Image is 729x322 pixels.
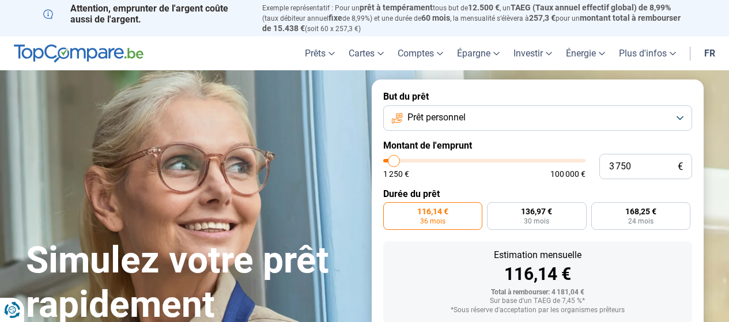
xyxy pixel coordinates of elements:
[391,36,450,70] a: Comptes
[383,170,409,178] span: 1 250 €
[420,218,445,225] span: 36 mois
[612,36,683,70] a: Plus d'infos
[468,3,500,12] span: 12.500 €
[524,218,549,225] span: 30 mois
[360,3,433,12] span: prêt à tempérament
[14,44,143,63] img: TopCompare
[521,207,552,215] span: 136,97 €
[628,218,654,225] span: 24 mois
[678,162,683,172] span: €
[342,36,391,70] a: Cartes
[262,3,686,33] p: Exemple représentatif : Pour un tous but de , un (taux débiteur annuel de 8,99%) et une durée de ...
[392,306,683,315] div: *Sous réserve d'acceptation par les organismes prêteurs
[421,13,450,22] span: 60 mois
[392,297,683,305] div: Sur base d'un TAEG de 7,45 %*
[262,13,681,33] span: montant total à rembourser de 15.438 €
[43,3,248,25] p: Attention, emprunter de l'argent coûte aussi de l'argent.
[417,207,448,215] span: 116,14 €
[383,188,692,199] label: Durée du prêt
[511,3,671,12] span: TAEG (Taux annuel effectif global) de 8,99%
[392,289,683,297] div: Total à rembourser: 4 181,04 €
[392,266,683,283] div: 116,14 €
[625,207,656,215] span: 168,25 €
[407,111,466,124] span: Prêt personnel
[529,13,556,22] span: 257,3 €
[383,140,692,151] label: Montant de l'emprunt
[697,36,722,70] a: fr
[328,13,342,22] span: fixe
[383,91,692,102] label: But du prêt
[298,36,342,70] a: Prêts
[507,36,559,70] a: Investir
[392,251,683,260] div: Estimation mensuelle
[383,105,692,131] button: Prêt personnel
[559,36,612,70] a: Énergie
[550,170,586,178] span: 100 000 €
[450,36,507,70] a: Épargne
